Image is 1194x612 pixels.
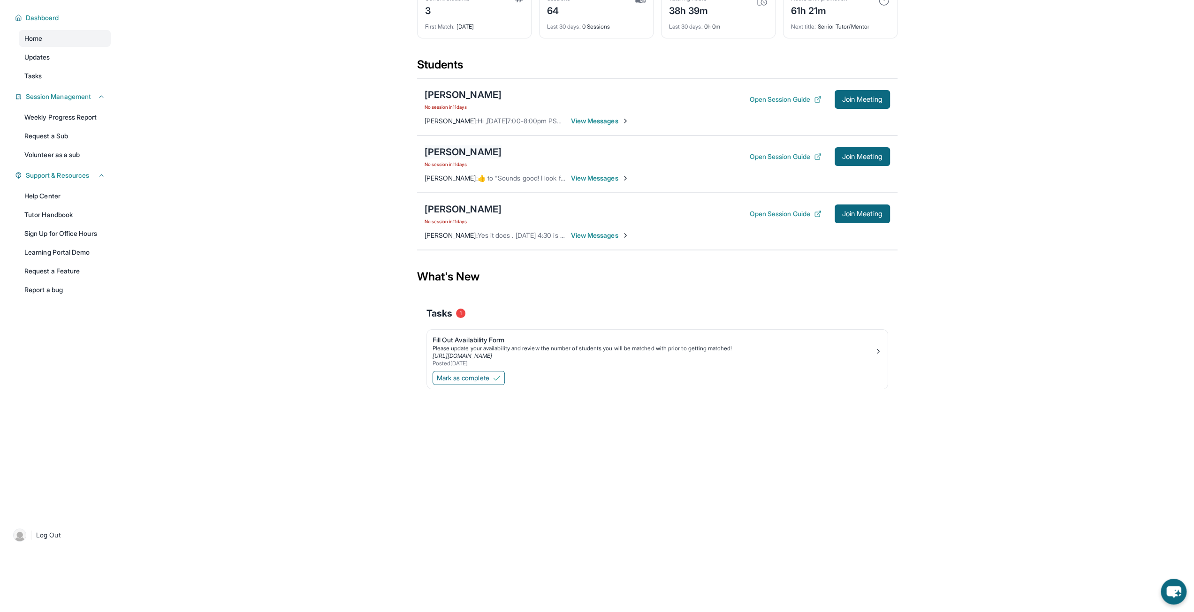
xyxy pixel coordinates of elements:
[478,174,1054,182] span: ​👍​ to “ Sounds good! I look forward to meeting you and [PERSON_NAME] [DATE]. I'll reach out befo...
[19,30,111,47] a: Home
[433,360,875,367] div: Posted [DATE]
[24,53,50,62] span: Updates
[669,17,768,30] div: 0h 0m
[22,13,105,23] button: Dashboard
[425,23,455,30] span: First Match :
[622,174,629,182] img: Chevron-Right
[749,152,821,161] button: Open Session Guide
[425,2,470,17] div: 3
[791,2,847,17] div: 61h 21m
[13,529,26,542] img: user-img
[547,23,581,30] span: Last 30 days :
[19,281,111,298] a: Report a bug
[26,13,59,23] span: Dashboard
[425,174,478,182] span: [PERSON_NAME] :
[433,345,875,352] div: Please update your availability and review the number of students you will be matched with prior ...
[26,171,89,180] span: Support & Resources
[19,128,111,144] a: Request a Sub
[842,154,882,159] span: Join Meeting
[425,17,524,30] div: [DATE]
[835,204,890,223] button: Join Meeting
[24,34,42,43] span: Home
[1161,579,1186,604] button: chat-button
[19,244,111,261] a: Learning Portal Demo
[835,147,890,166] button: Join Meeting
[842,97,882,102] span: Join Meeting
[425,88,502,101] div: [PERSON_NAME]
[835,90,890,109] button: Join Meeting
[425,218,502,225] span: No session in 11 days
[9,525,111,545] a: |Log Out
[19,188,111,204] a: Help Center
[19,263,111,280] a: Request a Feature
[669,2,708,17] div: 38h 39m
[478,117,683,125] span: Hi ,[DATE]7:00-8:00pm PST,[DATE] 7:00-8:00pm PST is good for us.
[26,92,91,101] span: Session Management
[425,160,502,168] span: No session in 11 days
[571,116,630,126] span: View Messages
[19,225,111,242] a: Sign Up for Office Hours
[425,103,502,111] span: No session in 11 days
[19,49,111,66] a: Updates
[791,17,890,30] div: Senior Tutor/Mentor
[30,529,32,541] span: |
[478,231,595,239] span: Yes it does . [DATE] 4:30 is okay for me
[749,209,821,219] button: Open Session Guide
[433,352,492,359] a: [URL][DOMAIN_NAME]
[19,109,111,126] a: Weekly Progress Report
[425,203,502,216] div: [PERSON_NAME]
[22,171,105,180] button: Support & Resources
[571,231,630,240] span: View Messages
[842,211,882,217] span: Join Meeting
[426,307,452,320] span: Tasks
[456,309,465,318] span: 1
[493,374,501,382] img: Mark as complete
[547,17,646,30] div: 0 Sessions
[425,231,478,239] span: [PERSON_NAME] :
[427,330,888,369] a: Fill Out Availability FormPlease update your availability and review the number of students you w...
[417,256,897,297] div: What's New
[437,373,489,383] span: Mark as complete
[622,117,629,125] img: Chevron-Right
[19,206,111,223] a: Tutor Handbook
[669,23,703,30] span: Last 30 days :
[791,23,816,30] span: Next title :
[19,68,111,84] a: Tasks
[417,57,897,78] div: Students
[622,232,629,239] img: Chevron-Right
[19,146,111,163] a: Volunteer as a sub
[22,92,105,101] button: Session Management
[24,71,42,81] span: Tasks
[749,95,821,104] button: Open Session Guide
[36,530,61,540] span: Log Out
[433,335,875,345] div: Fill Out Availability Form
[433,371,505,385] button: Mark as complete
[425,117,478,125] span: [PERSON_NAME] :
[425,145,502,159] div: [PERSON_NAME]
[571,174,630,183] span: View Messages
[547,2,570,17] div: 64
